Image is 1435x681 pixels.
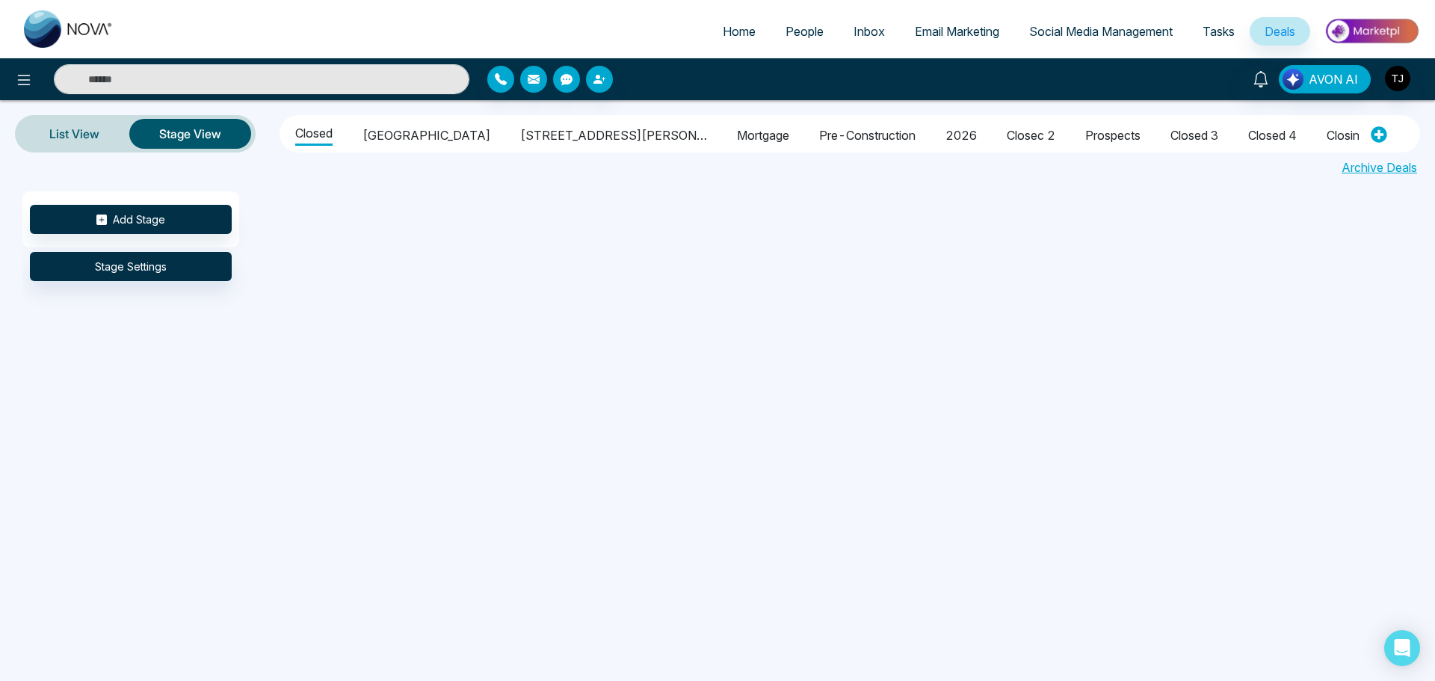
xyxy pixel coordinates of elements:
li: 2026 [945,120,977,146]
span: Tasks [1203,24,1235,39]
span: People [786,24,824,39]
button: AVON AI [1279,65,1371,93]
span: Deals [1265,24,1295,39]
img: Lead Flow [1283,69,1303,90]
li: Prospects [1085,120,1141,146]
li: Mortgage [737,120,789,146]
li: pre-construction [819,120,916,146]
img: User Avatar [1385,66,1410,91]
a: Email Marketing [900,17,1014,46]
span: AVON AI [1309,70,1358,88]
div: Open Intercom Messenger [1384,630,1420,666]
span: Social Media Management [1029,24,1173,39]
img: Nova CRM Logo [24,10,114,48]
span: Email Marketing [915,24,999,39]
li: [GEOGRAPHIC_DATA] [362,120,490,146]
a: List View [19,116,129,152]
li: closec 2 [1007,120,1055,146]
li: Closings [1327,120,1372,146]
button: Stage Settings [30,252,232,281]
span: Inbox [854,24,885,39]
li: [STREET_ADDRESS][PERSON_NAME] [520,120,707,146]
li: closed 3 [1170,120,1218,146]
a: Tasks [1188,17,1250,46]
button: Stage View [129,119,251,149]
span: Home [723,24,756,39]
li: Closed [295,118,333,146]
a: Deals [1250,17,1310,46]
button: Add Stage [30,205,232,234]
a: People [771,17,839,46]
a: Social Media Management [1014,17,1188,46]
a: Home [708,17,771,46]
li: Closed 4 [1248,120,1297,146]
a: Archive Deals [1342,158,1417,176]
img: Market-place.gif [1318,14,1426,48]
a: Inbox [839,17,900,46]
